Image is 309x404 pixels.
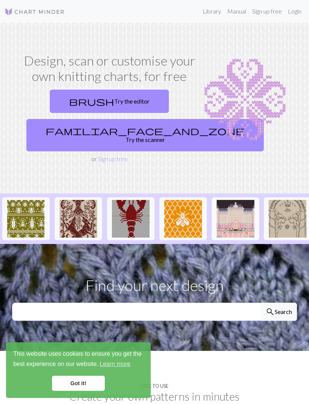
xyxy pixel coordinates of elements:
img: Copy of Grand-Budapest-Hotel-Exterior.jpg [217,200,254,238]
img: Logo [5,7,65,16]
h2: Create your own patterns in minutes [12,390,297,403]
a: Sign up free [249,4,285,19]
span: familiar_face_and_zone [46,125,245,136]
h4: Free to use [141,383,168,389]
div: or [23,87,195,163]
a: Try the scanner [26,119,264,151]
button: Copy of Copy of Lobster [107,197,154,240]
span: search [266,306,275,317]
a: Repeating bugs [2,214,50,221]
span: brush [69,96,114,107]
a: Try the editor [50,90,169,113]
a: Sign up free [98,155,128,162]
a: Copy of Grand-Budapest-Hotel-Exterior.jpg [212,214,259,221]
h1: Design, scan or customise your own knitting charts, for free [23,53,195,84]
a: Mehiläinen [159,214,207,221]
img: portededurin1.jpg [269,200,306,238]
span: This website uses cookies to ensure you get the best experience on our website. [13,349,144,370]
button: Mehiläinen [159,197,207,240]
a: learn more about cookies [98,358,132,370]
img: Copy of Copy of Lobster [112,200,150,238]
p: Find your next design [12,274,297,297]
button: Copy of Grand-Budapest-Hotel-Exterior.jpg [212,197,259,240]
div: cookieconsent [6,342,151,398]
img: Chart example [204,53,286,147]
img: IMG_0917.jpeg [60,200,97,238]
a: Manual [224,4,249,19]
img: Mehiläinen [164,200,202,238]
a: Library [200,4,224,19]
a: IMG_0917.jpeg [55,214,102,221]
a: dismiss cookie message [52,376,105,391]
button: IMG_0917.jpeg [55,197,102,240]
a: Login [285,4,304,19]
button: Search [261,303,297,321]
button: Repeating bugs [2,197,50,240]
a: Copy of Copy of Lobster [107,214,154,221]
img: Repeating bugs [7,200,45,238]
